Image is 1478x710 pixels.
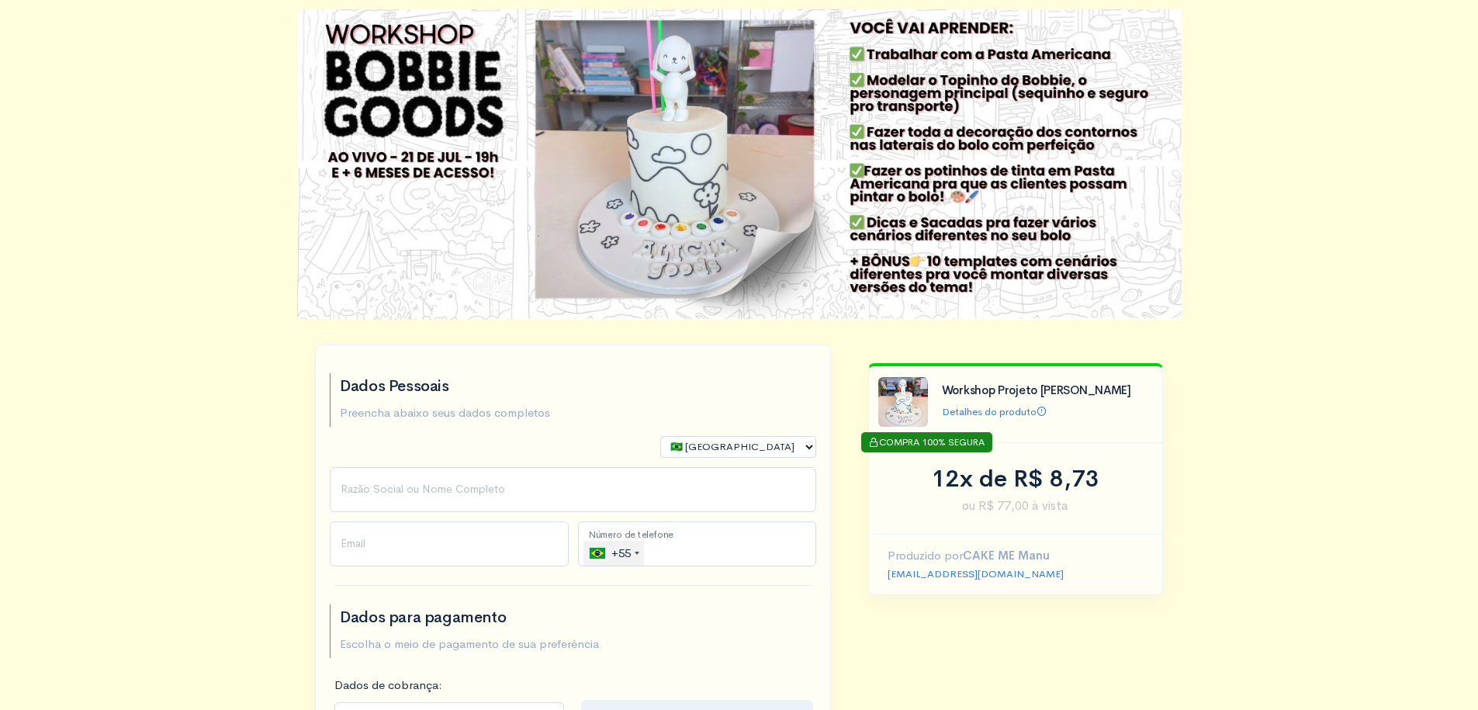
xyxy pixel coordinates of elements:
p: Preencha abaixo seus dados completos [340,404,550,422]
p: Escolha o meio de pagamento de sua preferência [340,636,599,653]
div: +55 [590,541,644,566]
img: %C3%8Dcone%20Creatorsland.jpg [878,377,928,427]
input: Email [330,521,569,566]
span: ou R$ 77,00 à vista [888,497,1144,515]
label: Dados de cobrança: [334,677,442,694]
p: Produzido por [888,547,1144,565]
img: ... [297,9,1182,320]
input: Nome Completo [330,467,816,512]
h4: Workshop Projeto [PERSON_NAME] [942,384,1148,397]
a: Detalhes do produto [942,405,1047,418]
strong: CAKE ME Manu [963,548,1050,563]
h2: Dados para pagamento [340,609,599,626]
div: Brazil (Brasil): +55 [583,541,644,566]
a: [EMAIL_ADDRESS][DOMAIN_NAME] [888,567,1064,580]
h2: Dados Pessoais [340,378,550,395]
div: COMPRA 100% SEGURA [861,432,992,452]
div: 12x de R$ 8,73 [888,462,1144,497]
